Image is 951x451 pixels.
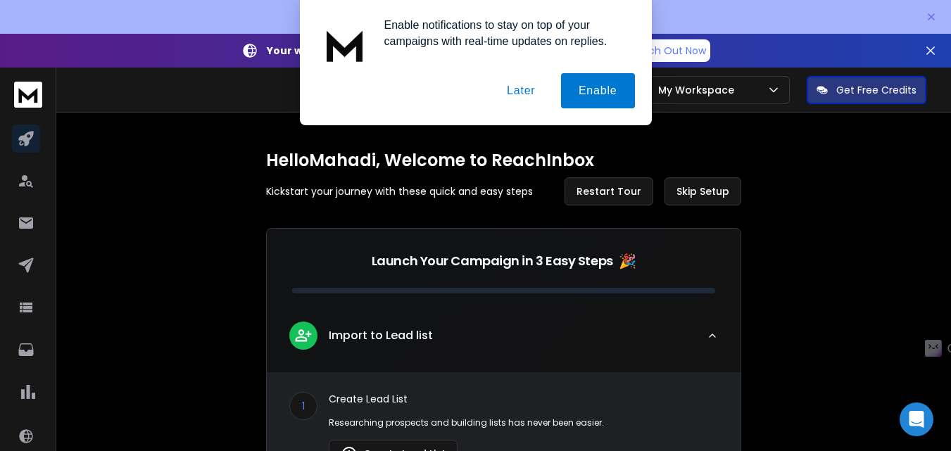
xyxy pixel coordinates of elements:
span: 🎉 [619,251,636,271]
div: Open Intercom Messenger [900,402,933,436]
p: Import to Lead list [329,327,433,344]
button: Enable [561,73,635,108]
p: Create Lead List [329,392,718,406]
button: Later [489,73,553,108]
p: Kickstart your journey with these quick and easy steps [266,184,533,198]
span: Skip Setup [676,184,729,198]
p: Launch Your Campaign in 3 Easy Steps [372,251,613,271]
button: Restart Tour [565,177,653,205]
p: Researching prospects and building lists has never been easier. [329,417,718,428]
h1: Hello Mahadi , Welcome to ReachInbox [266,149,741,172]
div: 1 [289,392,317,420]
img: lead [294,326,313,344]
button: Skip Setup [665,177,741,205]
div: Enable notifications to stay on top of your campaigns with real-time updates on replies. [373,17,635,49]
img: notification icon [317,17,373,73]
button: leadImport to Lead list [267,310,741,372]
